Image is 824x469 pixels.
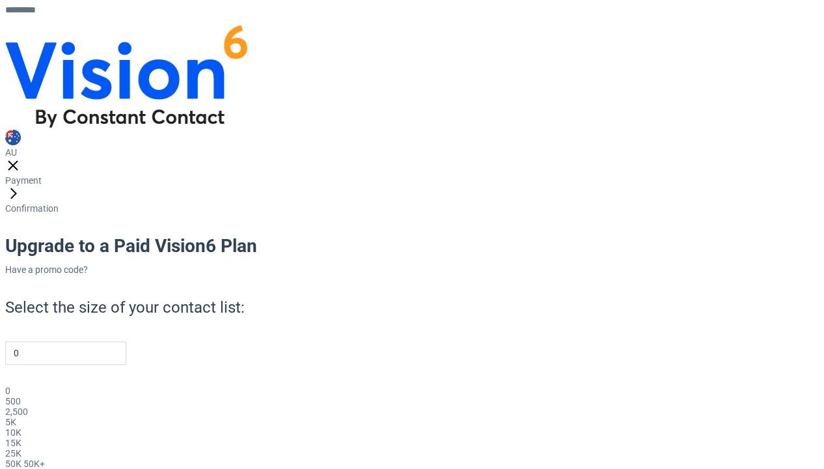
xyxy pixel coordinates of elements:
span: 50K+ [23,459,45,469]
span: 10K [5,427,21,438]
span: 25K [5,448,21,459]
span: 50K [5,459,21,469]
span: 15K [5,438,21,448]
span: 500 [5,396,21,406]
h2: Select the size of your contact list: [5,297,666,318]
span: 0 [5,386,10,396]
a: Have a promo code? [5,264,88,275]
span: 2,500 [5,406,28,417]
span: 5K [5,417,16,427]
